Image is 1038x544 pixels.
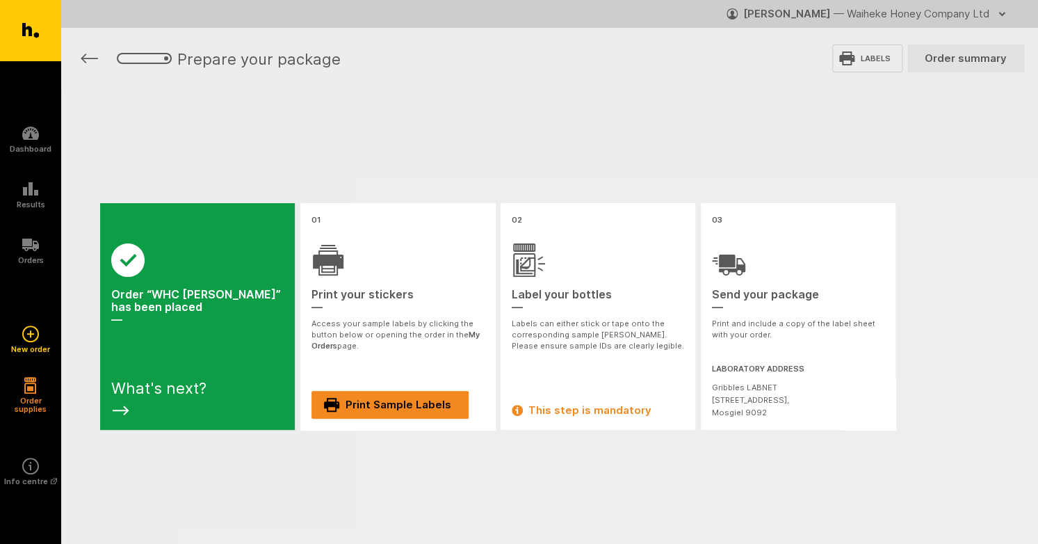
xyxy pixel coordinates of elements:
div: What's next? [111,380,284,397]
h5: Dashboard [10,145,51,153]
p: Access your sample labels by clicking the button below or opening the order in the page. [311,319,484,352]
div: Gribbles LABNET [STREET_ADDRESS], Mosgiel 9092 [712,381,884,419]
h5: Results [17,200,45,209]
a: Order summary [907,45,1024,72]
p: Labels can either stick or tape onto the corresponding sample [PERSON_NAME]. Please ensure sample... [512,319,684,352]
div: — [712,301,884,313]
h5: Order supplies [10,397,51,413]
h2: Print your stickers [311,288,484,313]
a: My Orders [311,330,480,351]
a: Print Sample Labels [311,391,469,419]
div: 03 [712,214,884,227]
h3: Laboratory address [712,363,884,376]
h5: Orders [18,256,44,264]
div: — [111,313,284,326]
h2: Send your package [712,288,884,313]
h2: Label your bottles [512,288,684,313]
h5: Info centre [4,477,57,486]
div: — [311,301,484,313]
div: 01 [311,214,484,227]
button: [PERSON_NAME] — Waiheke Honey Company Ltd [727,3,1010,25]
span: — Waiheke Honey Company Ltd [834,7,989,20]
h2: Order “WHC [PERSON_NAME]” has been placed [111,288,284,326]
span: This step is mandatory [528,402,651,419]
div: 02 [512,214,684,227]
h5: New order [11,345,50,353]
a: Labels [832,45,902,72]
strong: [PERSON_NAME] [743,7,831,20]
h1: Prepare your package [177,48,341,70]
div: — [512,301,684,313]
p: Print and include a copy of the label sheet with your order. [712,319,884,341]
